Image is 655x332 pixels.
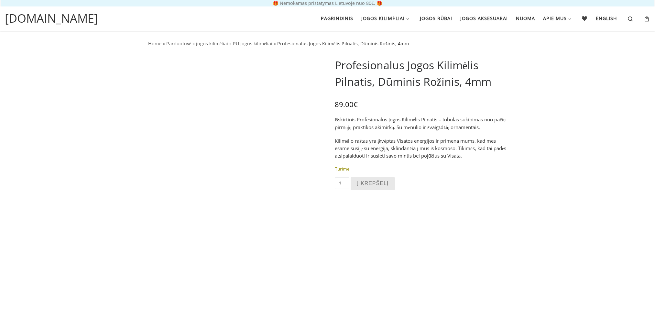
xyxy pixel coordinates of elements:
a: Jogos kilimėliai [359,12,413,25]
span: Profesionalus Jogos Kilimėlis Pilnatis, Dūminis Rožinis, 4mm [277,40,409,47]
a: English [594,12,619,25]
a: PU jogos kilimėliai [233,40,272,47]
a: Jogos rūbai [418,12,454,25]
p: Išskirtinis Profesionalus Jogos Kilimėlis Pilnatis – tobulas sukibimas nuo pačių pirmųjų praktiko... [335,116,507,131]
span: » [192,40,195,47]
a: jogos kilimėliai [196,40,228,47]
a: Nuoma [514,12,537,25]
a: Parduotuvė [166,40,191,47]
h1: Profesionalus Jogos Kilimėlis Pilnatis, Dūminis Rožinis, 4mm [335,57,507,90]
a: Home [148,40,161,47]
button: Į krepšelį [351,177,395,190]
span: » [229,40,232,47]
span: Jogos kilimėliai [361,12,405,24]
span: Jogos aksesuarai [460,12,508,24]
span: Jogos rūbai [420,12,452,24]
a: [DOMAIN_NAME] [5,10,98,27]
span: » [163,40,165,47]
a: Pagrindinis [319,12,355,25]
span: Apie mus [543,12,567,24]
span: Pagrindinis [321,12,353,24]
p: Kilimėlio raštas yra įkvėptas Visatos energijos ir primena mums, kad mes esame susiję su energija... [335,137,507,160]
span: English [596,12,617,24]
p: Turime [335,165,507,172]
a: Jogos aksesuarai [458,12,510,25]
span: » [274,40,276,47]
span: Nuoma [516,12,535,24]
bdi: 89.00 [335,99,358,109]
span: € [354,99,358,109]
span: 🖤 [582,12,588,24]
p: 🎁 Nemokamas pristatymas Lietuvoje nuo 80€. 🎁 [6,1,649,6]
a: 🖤 [580,12,590,25]
input: Produkto kiekis [335,177,349,189]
